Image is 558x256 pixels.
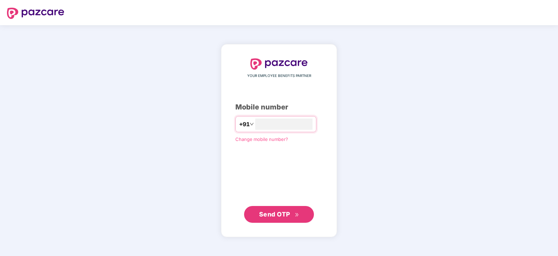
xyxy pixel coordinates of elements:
[250,122,254,126] span: down
[239,120,250,129] span: +91
[244,206,314,223] button: Send OTPdouble-right
[250,58,308,70] img: logo
[235,136,288,142] a: Change mobile number?
[7,8,64,19] img: logo
[295,213,299,217] span: double-right
[259,211,290,218] span: Send OTP
[235,102,323,113] div: Mobile number
[247,73,311,79] span: YOUR EMPLOYEE BENEFITS PARTNER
